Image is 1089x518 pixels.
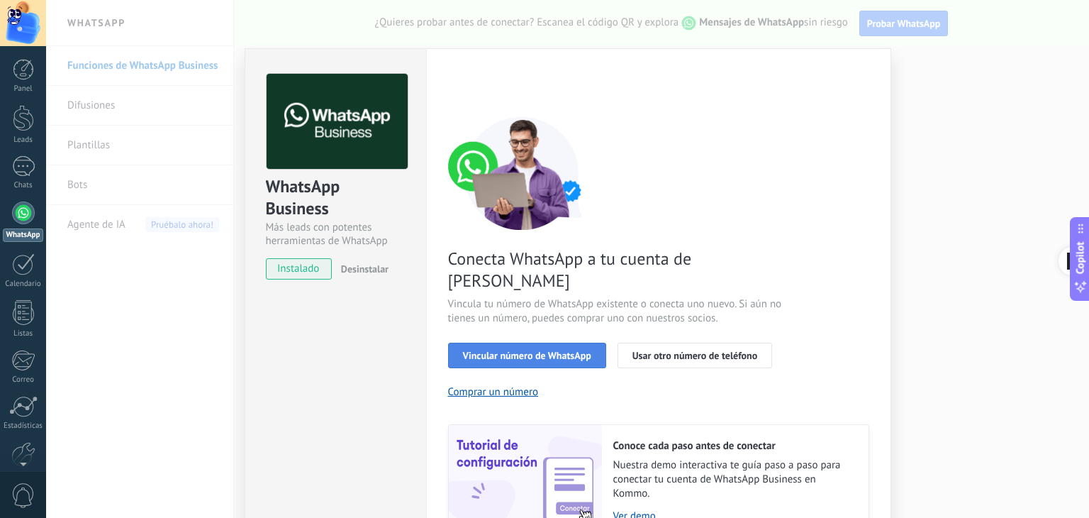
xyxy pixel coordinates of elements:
button: Comprar un número [448,385,539,399]
button: Usar otro número de teléfono [618,343,772,368]
div: Chats [3,181,44,190]
div: Estadísticas [3,421,44,431]
div: WhatsApp Business [266,175,406,221]
div: Leads [3,136,44,145]
span: Nuestra demo interactiva te guía paso a paso para conectar tu cuenta de WhatsApp Business en Kommo. [613,458,854,501]
img: connect number [448,116,597,230]
div: Más leads con potentes herramientas de WhatsApp [266,221,406,248]
span: instalado [267,258,331,280]
button: Vincular número de WhatsApp [448,343,606,368]
span: Usar otro número de teléfono [632,351,757,360]
span: Vincula tu número de WhatsApp existente o conecta uno nuevo. Si aún no tienes un número, puedes c... [448,297,786,326]
div: Correo [3,375,44,385]
img: logo_main.png [267,74,408,170]
span: Vincular número de WhatsApp [463,351,591,360]
div: Panel [3,84,44,94]
div: WhatsApp [3,228,43,242]
span: Copilot [1073,242,1088,275]
div: Listas [3,329,44,338]
div: Calendario [3,280,44,289]
span: Conecta WhatsApp a tu cuenta de [PERSON_NAME] [448,248,786,292]
button: Desinstalar [335,258,389,280]
h2: Conoce cada paso antes de conectar [613,439,854,453]
span: Desinstalar [341,263,389,275]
